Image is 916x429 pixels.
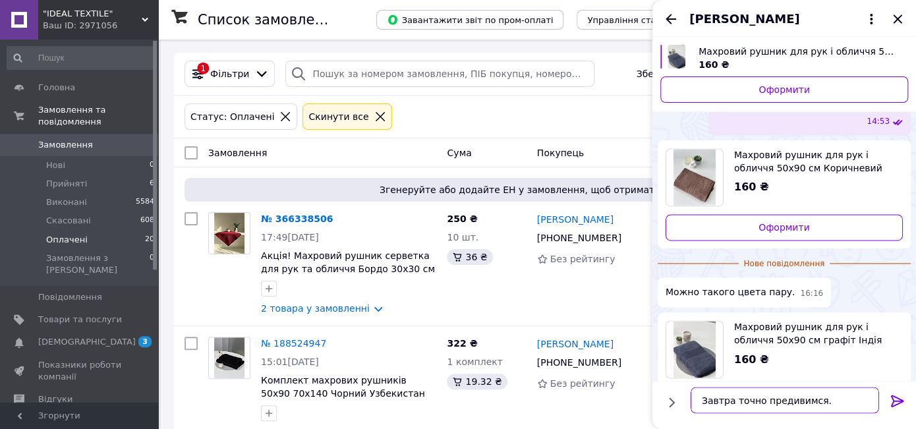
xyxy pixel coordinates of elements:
span: Cума [447,148,471,158]
span: [PERSON_NAME] [689,11,799,28]
img: Фото товару [214,213,245,254]
span: "IDEAL TEXTILE" [43,8,142,20]
button: Закрити [890,11,905,27]
span: Покупець [537,148,584,158]
span: 1 комплект [447,357,502,367]
a: № 366338506 [261,214,333,224]
span: Оплачені [46,234,88,246]
span: 160 ₴ [734,353,769,365]
span: 3 [138,336,152,347]
a: Фото товару [208,212,250,254]
span: Махровий рушник для рук і обличчя 50х90 см графіт Індія [734,320,892,347]
span: [DEMOGRAPHIC_DATA] [38,336,136,348]
div: [PHONE_NUMBER] [534,229,624,247]
a: Переглянути товар [666,148,903,206]
span: Замовлення та повідомлення [38,104,158,128]
span: 608 [140,215,154,227]
a: 2 товара у замовленні [261,303,370,314]
span: 16:16 12.10.2025 [801,288,824,299]
span: Скасовані [46,215,91,227]
span: Махровий рушник для рук і обличчя 50х90 см Коричневий Індія [734,148,892,175]
span: 0 [150,252,154,276]
span: 14:53 12.10.2025 [867,116,890,127]
div: [PHONE_NUMBER] [534,353,624,372]
a: [PERSON_NAME] [537,213,614,226]
span: 322 ₴ [447,338,477,349]
a: Оформити [660,76,908,103]
span: 160 ₴ [734,181,769,193]
span: Замовлення з [PERSON_NAME] [46,252,150,276]
span: Без рейтингу [550,378,615,389]
img: Фото товару [214,337,245,378]
span: Показники роботи компанії [38,359,122,383]
a: Фото товару [208,337,250,379]
button: [PERSON_NAME] [689,11,879,28]
span: Прийняті [46,178,87,190]
input: Пошук [7,46,156,70]
img: 6599492720_w640_h640_mahrovoe-polotentse-dlya.jpg [673,321,716,378]
span: Без рейтингу [550,254,615,264]
div: Cкинути все [306,109,371,124]
a: Переглянути товар [666,320,903,378]
div: Статус: Оплачені [188,109,277,124]
h1: Список замовлень [198,12,331,28]
button: Управління статусами [577,10,699,30]
img: 6599492720_w640_h640_mahrovoe-polotentse-dlya.jpg [668,45,685,69]
a: Комплект махрових рушників 50х90 70х140 Чорний Узбекистан [261,375,425,399]
div: 36 ₴ [447,249,492,265]
a: № 188524947 [261,338,326,349]
a: [PERSON_NAME] [537,337,614,351]
span: Замовлення [208,148,267,158]
span: 20 [145,234,154,246]
span: Відгуки [38,393,72,405]
span: 5584 [136,196,154,208]
span: Управління статусами [587,15,688,25]
span: Замовлення [38,139,93,151]
span: Нове повідомлення [739,258,830,270]
span: 6 [150,178,154,190]
span: Згенеруйте або додайте ЕН у замовлення, щоб отримати оплату [190,183,887,196]
span: 10 шт. [447,232,478,243]
a: Оформити [666,214,903,241]
button: Завантажити звіт по пром-оплаті [376,10,563,30]
span: Можно такого цвета пару. [666,285,795,299]
textarea: Завтра точно предивимся. [691,387,879,413]
a: Акція! Махровий рушник серветка для рук та обличчя Бордо 30х30 см [GEOGRAPHIC_DATA] [261,250,435,287]
button: Назад [663,11,679,27]
span: 0 [150,159,154,171]
span: Нові [46,159,65,171]
span: Махровий рушник для рук і обличчя 50х90 см графіт Індія [699,45,898,58]
img: 6599498782_w640_h640_mahrovoe-polotentse-dlya.jpg [673,149,716,206]
span: Збережені фільтри: [636,67,732,80]
span: Товари та послуги [38,314,122,326]
span: 15:01[DATE] [261,357,319,367]
span: Завантажити звіт по пром-оплаті [387,14,553,26]
span: Повідомлення [38,291,102,303]
a: Переглянути товар [660,45,908,71]
button: Показати кнопки [663,393,680,411]
span: 160 ₴ [699,59,729,70]
div: 19.32 ₴ [447,374,507,389]
div: Ваш ID: 2971056 [43,20,158,32]
span: Виконані [46,196,87,208]
span: Головна [38,82,75,94]
input: Пошук за номером замовлення, ПІБ покупця, номером телефону, Email, номером накладної [285,61,594,87]
span: 17:49[DATE] [261,232,319,243]
span: 250 ₴ [447,214,477,224]
span: Фільтри [210,67,249,80]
